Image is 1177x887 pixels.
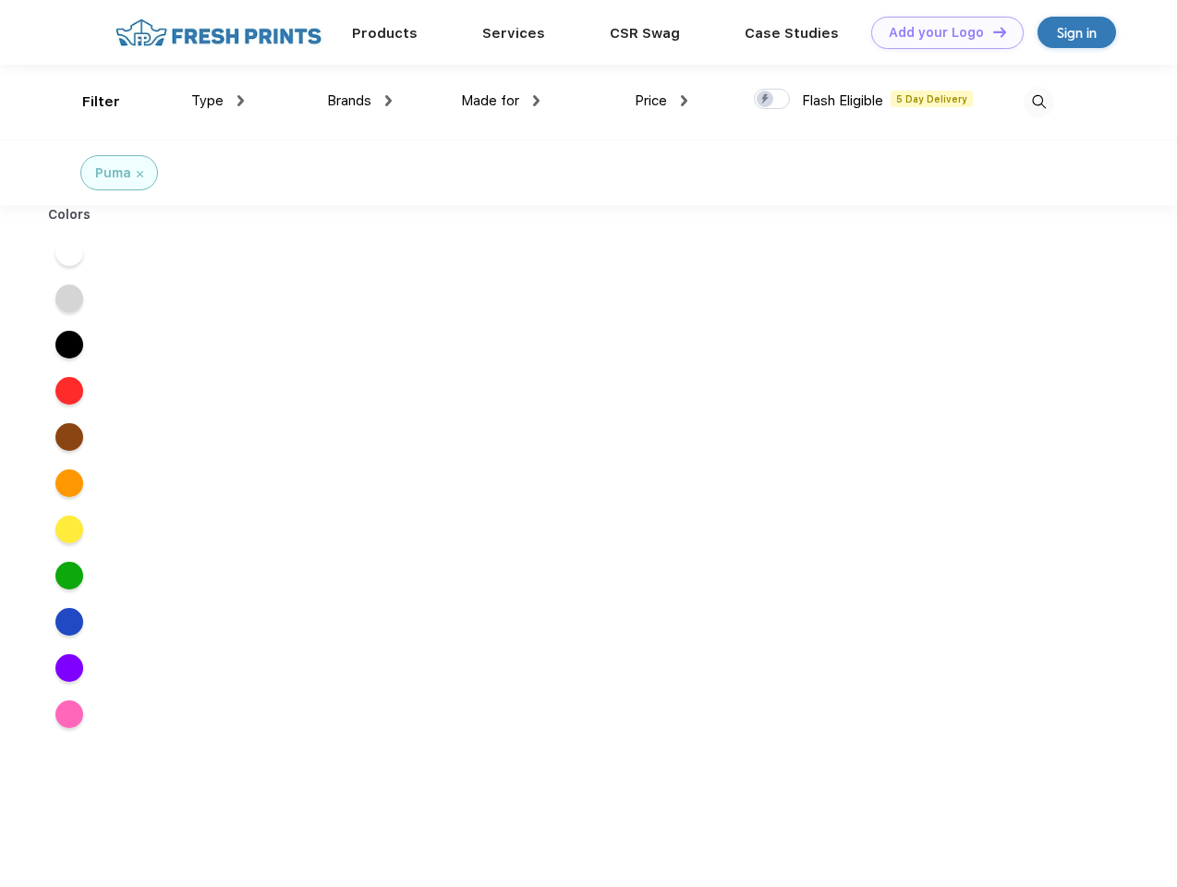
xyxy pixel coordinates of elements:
[461,92,519,109] span: Made for
[533,95,540,106] img: dropdown.png
[82,91,120,113] div: Filter
[482,25,545,42] a: Services
[681,95,687,106] img: dropdown.png
[635,92,667,109] span: Price
[110,17,327,49] img: fo%20logo%202.webp
[237,95,244,106] img: dropdown.png
[191,92,224,109] span: Type
[802,92,883,109] span: Flash Eligible
[1037,17,1116,48] a: Sign in
[137,171,143,177] img: filter_cancel.svg
[1024,87,1054,117] img: desktop_search.svg
[891,91,973,107] span: 5 Day Delivery
[34,205,105,225] div: Colors
[352,25,418,42] a: Products
[1057,22,1097,43] div: Sign in
[993,27,1006,37] img: DT
[385,95,392,106] img: dropdown.png
[889,25,984,41] div: Add your Logo
[610,25,680,42] a: CSR Swag
[327,92,371,109] span: Brands
[95,164,131,183] div: Puma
